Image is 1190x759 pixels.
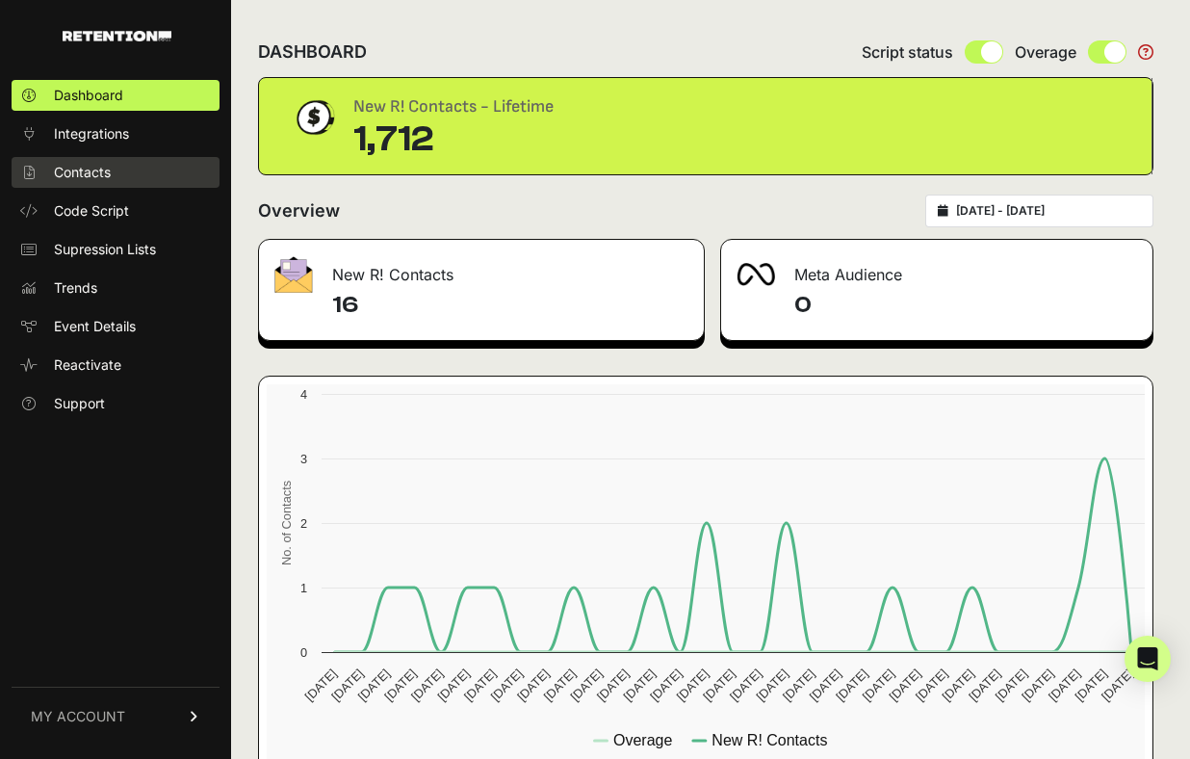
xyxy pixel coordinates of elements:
text: [DATE] [940,667,977,704]
text: [DATE] [381,667,419,704]
img: Retention.com [63,31,171,41]
img: fa-meta-2f981b61bb99beabf952f7030308934f19ce035c18b003e963880cc3fabeebb7.png [737,263,775,286]
h2: Overview [258,197,340,224]
text: [DATE] [567,667,605,704]
text: [DATE] [780,667,817,704]
text: 2 [300,516,307,531]
span: Trends [54,278,97,298]
text: [DATE] [328,667,366,704]
text: [DATE] [807,667,844,704]
span: Event Details [54,317,136,336]
text: [DATE] [700,667,737,704]
div: 1,712 [353,120,554,159]
span: Support [54,394,105,413]
text: [DATE] [355,667,393,704]
a: Support [12,388,220,419]
text: [DATE] [1046,667,1083,704]
text: No. of Contacts [279,481,294,565]
text: [DATE] [1099,667,1136,704]
span: Reactivate [54,355,121,375]
text: [DATE] [408,667,446,704]
div: New R! Contacts - Lifetime [353,93,554,120]
h4: 0 [794,290,1137,321]
text: 3 [300,452,307,466]
img: dollar-coin-05c43ed7efb7bc0c12610022525b4bbbb207c7efeef5aecc26f025e68dcafac9.png [290,93,338,142]
text: 1 [300,581,307,595]
text: [DATE] [541,667,579,704]
text: [DATE] [727,667,764,704]
a: Contacts [12,157,220,188]
span: Integrations [54,124,129,144]
text: [DATE] [647,667,685,704]
a: Reactivate [12,350,220,380]
text: [DATE] [754,667,791,704]
a: Event Details [12,311,220,342]
text: [DATE] [913,667,950,704]
text: [DATE] [621,667,659,704]
span: Code Script [54,201,129,221]
span: Contacts [54,163,111,182]
a: Dashboard [12,80,220,111]
text: 4 [300,387,307,402]
a: Code Script [12,196,220,226]
text: [DATE] [461,667,499,704]
div: Open Intercom Messenger [1125,636,1171,682]
span: Dashboard [54,86,123,105]
text: [DATE] [674,667,711,704]
text: [DATE] [993,667,1030,704]
text: [DATE] [1019,667,1056,704]
text: [DATE] [1072,667,1109,704]
h4: 16 [332,290,688,321]
text: [DATE] [860,667,897,704]
text: [DATE] [966,667,1003,704]
div: Meta Audience [721,240,1152,298]
text: New R! Contacts [711,732,827,748]
span: Overage [1015,40,1076,64]
img: fa-envelope-19ae18322b30453b285274b1b8af3d052b27d846a4fbe8435d1a52b978f639a2.png [274,256,313,293]
text: [DATE] [514,667,552,704]
span: MY ACCOUNT [31,707,125,726]
text: [DATE] [886,667,923,704]
a: Integrations [12,118,220,149]
span: Script status [862,40,953,64]
text: [DATE] [435,667,473,704]
a: Supression Lists [12,234,220,265]
text: Overage [613,732,672,748]
text: [DATE] [488,667,526,704]
div: New R! Contacts [259,240,704,298]
a: MY ACCOUNT [12,687,220,746]
span: Supression Lists [54,240,156,259]
a: Trends [12,273,220,303]
text: [DATE] [833,667,870,704]
h2: DASHBOARD [258,39,367,65]
text: 0 [300,645,307,660]
text: [DATE] [302,667,340,704]
text: [DATE] [594,667,632,704]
